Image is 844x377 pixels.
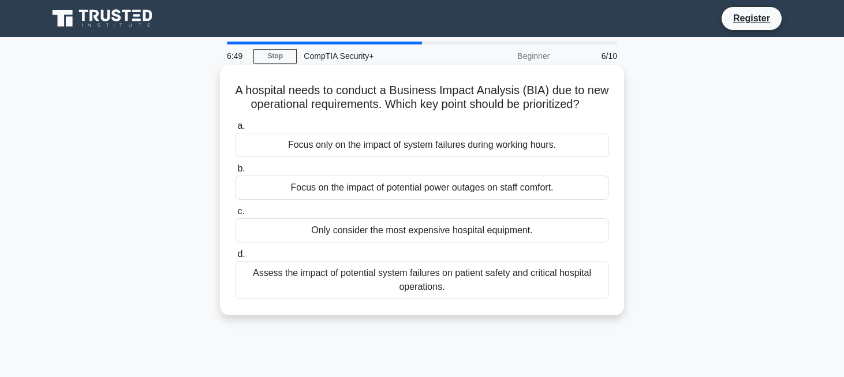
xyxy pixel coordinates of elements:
span: d. [237,249,245,259]
h5: A hospital needs to conduct a Business Impact Analysis (BIA) due to new operational requirements.... [234,83,610,112]
div: 6:49 [220,44,253,68]
span: c. [237,206,244,216]
div: Focus only on the impact of system failures during working hours. [235,133,609,157]
span: a. [237,121,245,130]
a: Register [726,11,777,25]
div: 6/10 [557,44,624,68]
a: Stop [253,49,297,64]
div: Focus on the impact of potential power outages on staff comfort. [235,176,609,200]
div: Only consider the most expensive hospital equipment. [235,218,609,242]
div: Beginner [455,44,557,68]
div: Assess the impact of potential system failures on patient safety and critical hospital operations. [235,261,609,299]
span: b. [237,163,245,173]
div: CompTIA Security+ [297,44,455,68]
